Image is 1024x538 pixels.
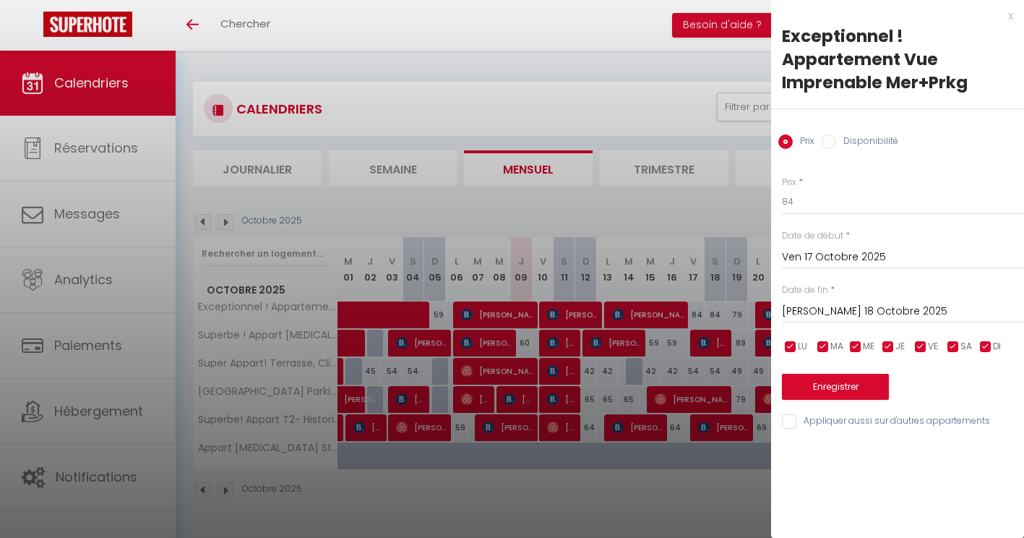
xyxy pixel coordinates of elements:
div: x [771,7,1013,25]
span: DI [993,340,1001,354]
button: Enregistrer [782,374,889,400]
label: Date de début [782,229,843,243]
span: LU [798,340,807,354]
span: JE [895,340,905,354]
span: ME [863,340,874,354]
span: SA [960,340,972,354]
label: Prix [782,176,796,189]
label: Prix [793,134,814,150]
span: VE [928,340,938,354]
span: MA [830,340,843,354]
label: Date de fin [782,283,828,297]
label: Disponibilité [836,134,898,150]
div: Exceptionnel ! Appartement Vue Imprenable Mer+Prkg [782,25,1013,94]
